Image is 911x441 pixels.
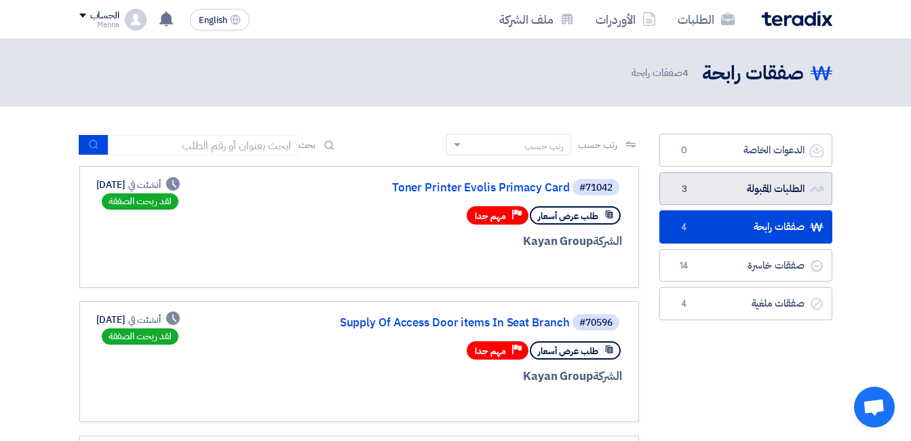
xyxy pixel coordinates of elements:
[96,178,180,192] div: [DATE]
[667,3,745,35] a: الطلبات
[659,287,832,320] a: صفقات ملغية4
[109,135,298,155] input: ابحث بعنوان أو رقم الطلب
[676,259,693,273] span: 14
[632,65,691,81] span: صفقات رابحة
[538,345,598,358] span: طلب عرض أسعار
[579,318,613,328] div: #70596
[90,10,119,22] div: الحساب
[659,249,832,282] a: صفقات خاسرة14
[298,138,316,152] span: بحث
[676,297,693,311] span: 4
[125,9,147,31] img: profile_test.png
[475,345,506,358] span: مهم جدا
[682,65,689,80] span: 4
[296,368,622,385] div: Kayan Group
[102,328,178,345] div: لقد ربحت الصفقة
[128,178,161,192] span: أنشئت في
[585,3,667,35] a: الأوردرات
[762,11,832,26] img: Teradix logo
[659,210,832,244] a: صفقات رابحة4
[676,144,693,157] span: 0
[593,368,622,385] span: الشركة
[190,9,250,31] button: English
[79,21,119,28] div: Menna
[488,3,585,35] a: ملف الشركة
[854,387,895,427] a: Open chat
[298,317,570,329] a: Supply Of Access Door items In Seat Branch
[475,210,506,223] span: مهم جدا
[296,233,622,250] div: Kayan Group
[578,138,617,152] span: رتب حسب
[199,16,227,25] span: English
[128,313,161,327] span: أنشئت في
[538,210,598,223] span: طلب عرض أسعار
[593,233,622,250] span: الشركة
[96,313,180,327] div: [DATE]
[676,220,693,234] span: 4
[702,60,804,87] h2: صفقات رابحة
[659,134,832,167] a: الدعوات الخاصة0
[676,183,693,196] span: 3
[524,139,564,153] div: رتب حسب
[579,183,613,193] div: #71042
[659,172,832,206] a: الطلبات المقبولة3
[298,182,570,194] a: Toner Printer Evolis Primacy Card
[102,193,178,210] div: لقد ربحت الصفقة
